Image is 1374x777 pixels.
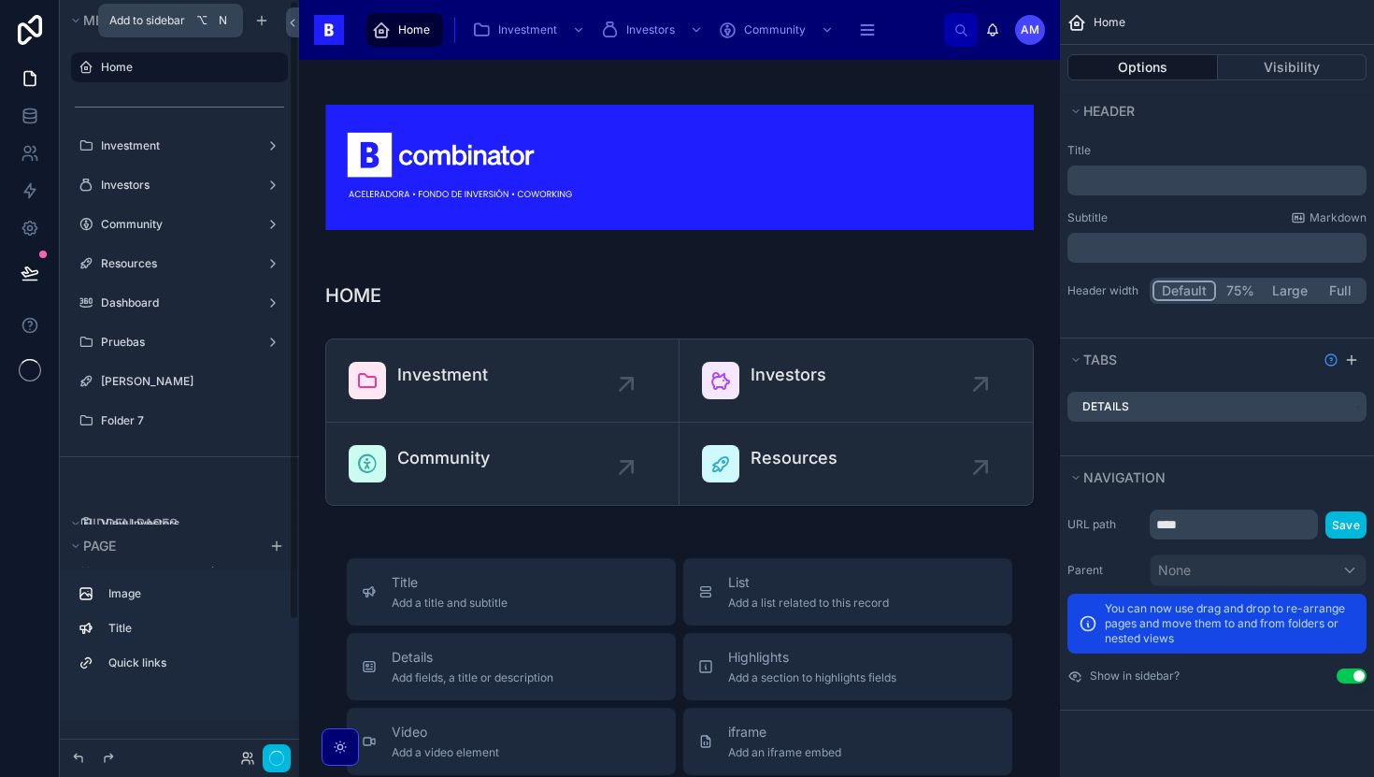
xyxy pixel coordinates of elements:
button: Visibility [1218,54,1367,80]
span: Tabs [1083,352,1117,367]
p: You can now use drag and drop to re-arrange pages and move them to and from folders or nested views [1105,601,1355,646]
label: Parent [1067,563,1142,578]
button: Header [1067,98,1355,124]
label: Image [108,586,273,601]
button: Save [1325,511,1367,539]
button: VideoAdd a video element [347,708,676,775]
label: Header width [1067,283,1142,298]
span: None [1158,561,1191,580]
span: Add fields, a title or description [392,670,553,685]
label: [PERSON_NAME] [101,374,277,389]
a: Investment [466,13,594,47]
a: Community [712,13,843,47]
button: 75% [1216,281,1264,301]
span: N [215,13,230,28]
label: View Investors [101,516,277,531]
button: DetailsAdd fields, a title or description [347,633,676,700]
svg: Show help information [1324,353,1338,367]
button: Options [1067,54,1218,80]
span: Investment [498,22,557,37]
span: Page [83,538,116,554]
button: Tabs [1067,347,1316,373]
span: Add to sidebar [109,13,185,28]
span: Add a title and subtitle [392,596,508,611]
span: Markdown [1310,210,1367,225]
button: ListAdd a list related to this record [683,558,1012,626]
a: Home [366,13,443,47]
label: Community [101,217,250,232]
label: Title [1067,143,1367,158]
span: ⌥ [194,13,209,28]
button: Full [1316,281,1364,301]
a: Markdown [1291,210,1367,225]
div: scrollable content [359,9,944,50]
span: Highlights [728,648,896,667]
div: scrollable content [1067,165,1367,195]
img: App logo [314,15,344,45]
span: Add a video element [392,745,499,760]
button: Page [67,533,258,559]
button: TitleAdd a title and subtitle [347,558,676,626]
span: Home [398,22,430,37]
button: Hidden pages [67,511,280,537]
label: Pruebas [101,335,250,350]
label: Investors [101,178,250,193]
div: scrollable content [1067,233,1367,263]
label: URL path [1067,517,1142,532]
span: Menu [83,12,122,28]
button: Menu [67,7,213,34]
label: Title [108,621,273,636]
button: Navigation [1067,465,1355,491]
span: Add a section to highlights fields [728,670,896,685]
label: Quick links [108,655,273,670]
button: None [1150,554,1367,586]
label: Folder 7 [101,413,277,428]
label: Details [1082,399,1129,414]
span: Details [392,648,553,667]
div: scrollable content [60,570,299,697]
span: Home [1094,15,1125,30]
span: iframe [728,723,841,741]
span: Title [392,573,508,592]
label: Dashboard [101,295,250,310]
a: Investors [594,13,712,47]
button: iframeAdd an iframe embed [683,708,1012,775]
label: Show in sidebar? [1090,669,1180,683]
button: Default [1152,281,1216,301]
span: Add a list related to this record [728,596,889,611]
span: List [728,573,889,592]
button: Large [1264,281,1316,301]
span: Investors [626,22,675,37]
span: Header [1083,103,1135,119]
button: HighlightsAdd a section to highlights fields [683,633,1012,700]
span: Video [392,723,499,741]
label: Subtitle [1067,210,1108,225]
label: Home [101,60,277,75]
span: Add an iframe embed [728,745,841,760]
label: Resources [101,256,250,271]
span: AM [1021,22,1039,37]
span: Navigation [1083,469,1166,485]
span: Community [744,22,806,37]
label: Investment [101,138,250,153]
